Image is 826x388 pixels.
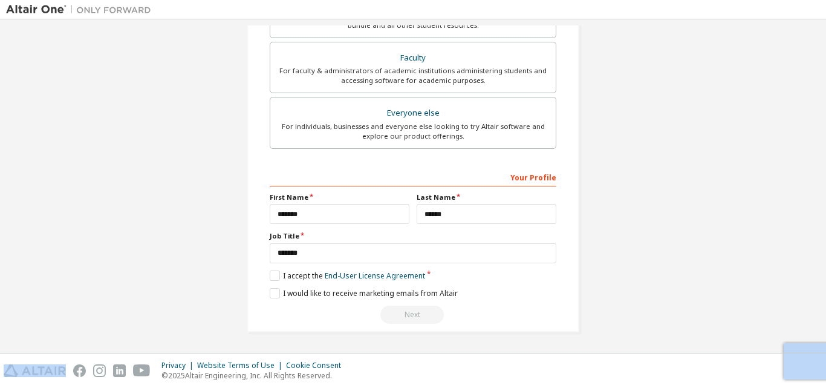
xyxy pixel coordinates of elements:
[417,192,556,202] label: Last Name
[325,271,425,281] a: End-User License Agreement
[278,122,548,141] div: For individuals, businesses and everyone else looking to try Altair software and explore our prod...
[197,361,286,370] div: Website Terms of Use
[270,288,458,298] label: I would like to receive marketing emails from Altair
[270,167,556,186] div: Your Profile
[113,364,126,377] img: linkedin.svg
[161,370,348,381] p: © 2025 Altair Engineering, Inc. All Rights Reserved.
[270,306,556,324] div: Email already exists
[270,192,409,202] label: First Name
[6,4,157,16] img: Altair One
[4,364,66,377] img: altair_logo.svg
[73,364,86,377] img: facebook.svg
[161,361,197,370] div: Privacy
[93,364,106,377] img: instagram.svg
[278,66,548,85] div: For faculty & administrators of academic institutions administering students and accessing softwa...
[133,364,151,377] img: youtube.svg
[286,361,348,370] div: Cookie Consent
[278,105,548,122] div: Everyone else
[278,50,548,67] div: Faculty
[270,271,425,281] label: I accept the
[270,231,556,241] label: Job Title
